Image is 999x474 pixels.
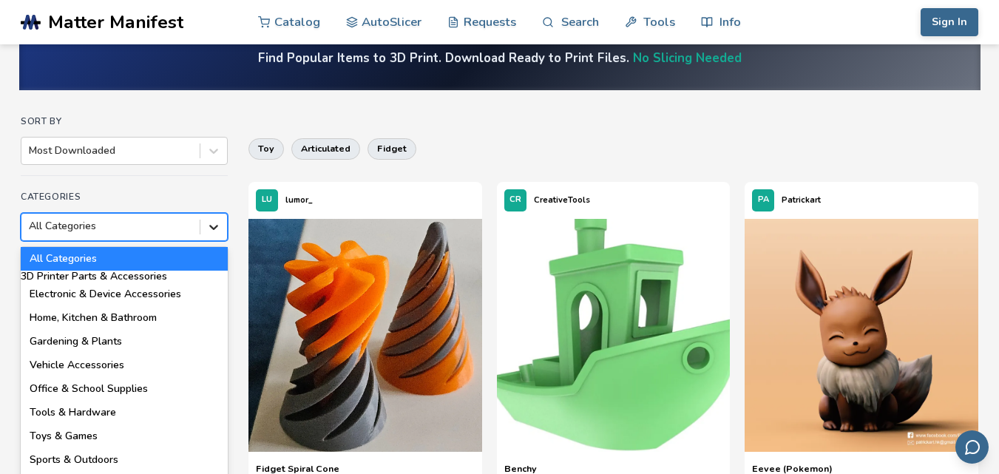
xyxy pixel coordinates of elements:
div: Gardening & Plants [21,330,228,353]
span: LU [262,195,272,205]
p: lumor_ [285,192,313,208]
span: Matter Manifest [48,12,183,33]
div: Home, Kitchen & Bathroom [21,306,228,330]
div: Vehicle Accessories [21,353,228,377]
h4: Sort By [21,116,228,126]
p: CreativeTools [534,192,590,208]
h4: Find Popular Items to 3D Print. Download Ready to Print Files. [258,50,742,67]
img: Eevee (Pokemon) [745,219,978,453]
button: Sign In [921,8,978,36]
div: Sports & Outdoors [21,448,228,472]
button: Send feedback via email [955,430,989,464]
p: Patrickart [782,192,821,208]
div: Toys & Games [21,424,228,448]
div: Office & School Supplies [21,377,228,401]
span: CR [509,195,521,205]
input: All CategoriesAll Categories3D Printer Parts & AccessoriesElectronic & Device AccessoriesHome, Ki... [29,220,32,232]
button: articulated [291,138,360,159]
a: Eevee (Pokemon) [745,219,978,456]
button: fidget [368,138,416,159]
div: 3D Printer Parts & Accessories [21,271,228,282]
span: PA [758,195,769,205]
div: All Categories [21,247,228,271]
div: Electronic & Device Accessories [21,282,228,306]
div: Tools & Hardware [21,401,228,424]
a: No Slicing Needed [633,50,742,67]
button: toy [248,138,284,159]
h4: Categories [21,192,228,202]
